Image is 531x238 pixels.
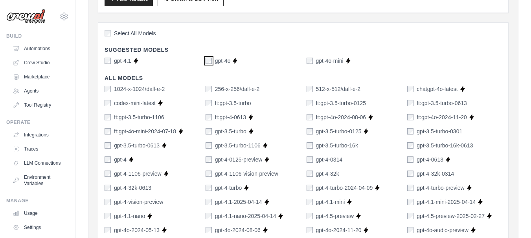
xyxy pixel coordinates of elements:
[6,198,69,204] div: Manage
[316,198,345,206] label: gpt-4.1-mini
[114,57,131,65] label: gpt-4.1
[407,100,413,106] input: ft:gpt-3.5-turbo-0613
[407,227,413,233] input: gpt-4o-audio-preview
[316,113,366,121] label: ft:gpt-4o-2024-08-06
[417,85,458,93] label: chatgpt-4o-latest
[307,227,313,233] input: gpt-4o-2024-11-20
[105,156,111,163] input: gpt-4
[9,157,69,169] a: LLM Connections
[215,198,262,206] label: gpt-4.1-2025-04-14
[307,171,313,177] input: gpt-4-32k
[9,129,69,141] a: Integrations
[417,156,443,164] label: gpt-4-0613
[215,57,231,65] label: gpt-4o
[206,171,212,177] input: gpt-4-1106-vision-preview
[9,207,69,220] a: Usage
[9,171,69,190] a: Environment Variables
[206,100,212,106] input: ft:gpt-3.5-turbo
[105,128,111,134] input: ft:gpt-4o-mini-2024-07-18
[9,42,69,55] a: Automations
[114,113,164,121] label: ft:gpt-3.5-turbo-1106
[215,113,246,121] label: ft:gpt-4-0613
[114,156,127,164] label: gpt-4
[105,86,111,92] input: 1024-x-1024/dall-e-2
[316,212,354,220] label: gpt-4.5-preview
[407,171,413,177] input: gpt-4-32k-0314
[206,86,212,92] input: 256-x-256/dall-e-2
[316,156,343,164] label: gpt-4-0314
[114,99,156,107] label: codex-mini-latest
[206,156,212,163] input: gpt-4-0125-preview
[206,185,212,191] input: gpt-4-turbo
[307,185,313,191] input: gpt-4-turbo-2024-04-09
[417,99,467,107] label: ft:gpt-3.5-turbo-0613
[307,128,313,134] input: gpt-3.5-turbo-0125
[105,199,111,205] input: gpt-4-vision-preview
[105,100,111,106] input: codex-mini-latest
[307,199,313,205] input: gpt-4.1-mini
[307,114,313,120] input: ft:gpt-4o-2024-08-06
[417,212,485,220] label: gpt-4.5-preview-2025-02-27
[206,227,212,233] input: gpt-4o-2024-08-06
[114,198,163,206] label: gpt-4-vision-preview
[417,127,462,135] label: gpt-3.5-turbo-0301
[307,156,313,163] input: gpt-4-0314
[105,46,502,54] h4: Suggested Models
[407,86,413,92] input: chatgpt-4o-latest
[215,99,251,107] label: ft:gpt-3.5-turbo
[417,113,467,121] label: ft:gpt-4o-2024-11-20
[6,9,46,24] img: Logo
[105,30,111,36] input: Select All Models
[417,142,473,149] label: gpt-3.5-turbo-16k-0613
[105,171,111,177] input: gpt-4-1106-preview
[307,142,313,149] input: gpt-3.5-turbo-16k
[105,142,111,149] input: gpt-3.5-turbo-0613
[316,184,373,192] label: gpt-4-turbo-2024-04-09
[407,185,413,191] input: gpt-4-turbo-preview
[215,142,261,149] label: gpt-3.5-turbo-1106
[206,142,212,149] input: gpt-3.5-turbo-1106
[316,170,339,178] label: gpt-4-32k
[316,226,362,234] label: gpt-4o-2024-11-20
[316,57,344,65] label: gpt-4o-mini
[215,226,261,234] label: gpt-4o-2024-08-06
[6,33,69,39] div: Build
[105,114,111,120] input: ft:gpt-3.5-turbo-1106
[9,56,69,69] a: Crew Studio
[316,85,361,93] label: 512-x-512/dall-e-2
[307,86,313,92] input: 512-x-512/dall-e-2
[206,128,212,134] input: gpt-3.5-turbo
[215,156,263,164] label: gpt-4-0125-preview
[206,58,212,64] input: gpt-4o
[9,71,69,83] a: Marketplace
[307,100,313,106] input: ft:gpt-3.5-turbo-0125
[114,29,156,37] span: Select All Models
[417,226,469,234] label: gpt-4o-audio-preview
[492,200,531,238] iframe: Chat Widget
[215,212,276,220] label: gpt-4.1-nano-2025-04-14
[114,184,151,192] label: gpt-4-32k-0613
[114,170,162,178] label: gpt-4-1106-preview
[105,227,111,233] input: gpt-4o-2024-05-13
[316,99,366,107] label: ft:gpt-3.5-turbo-0125
[316,142,358,149] label: gpt-3.5-turbo-16k
[114,85,165,93] label: 1024-x-1024/dall-e-2
[407,128,413,134] input: gpt-3.5-turbo-0301
[215,170,278,178] label: gpt-4-1106-vision-preview
[407,142,413,149] input: gpt-3.5-turbo-16k-0613
[9,85,69,97] a: Agents
[307,58,313,64] input: gpt-4o-mini
[206,114,212,120] input: ft:gpt-4-0613
[114,142,160,149] label: gpt-3.5-turbo-0613
[407,199,413,205] input: gpt-4.1-mini-2025-04-14
[215,85,260,93] label: 256-x-256/dall-e-2
[9,221,69,234] a: Settings
[307,213,313,219] input: gpt-4.5-preview
[9,143,69,155] a: Traces
[417,184,464,192] label: gpt-4-turbo-preview
[417,170,454,178] label: gpt-4-32k-0314
[407,156,413,163] input: gpt-4-0613
[105,58,111,64] input: gpt-4.1
[215,184,242,192] label: gpt-4-turbo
